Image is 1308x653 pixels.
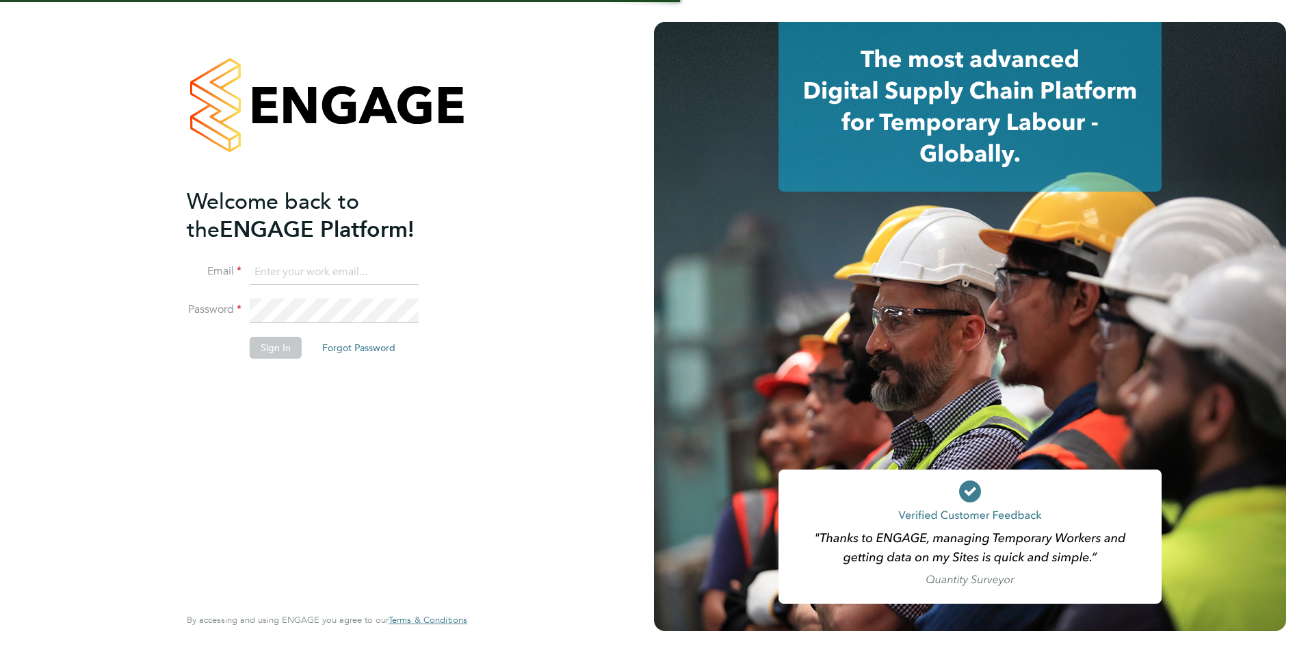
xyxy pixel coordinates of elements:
label: Email [187,264,241,279]
button: Forgot Password [311,337,406,359]
span: By accessing and using ENGAGE you agree to our [187,614,467,626]
a: Terms & Conditions [389,615,467,626]
button: Sign In [250,337,302,359]
span: Terms & Conditions [389,614,467,626]
h2: ENGAGE Platform! [187,188,454,244]
label: Password [187,303,241,317]
input: Enter your work email... [250,260,419,285]
span: Welcome back to the [187,188,359,243]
